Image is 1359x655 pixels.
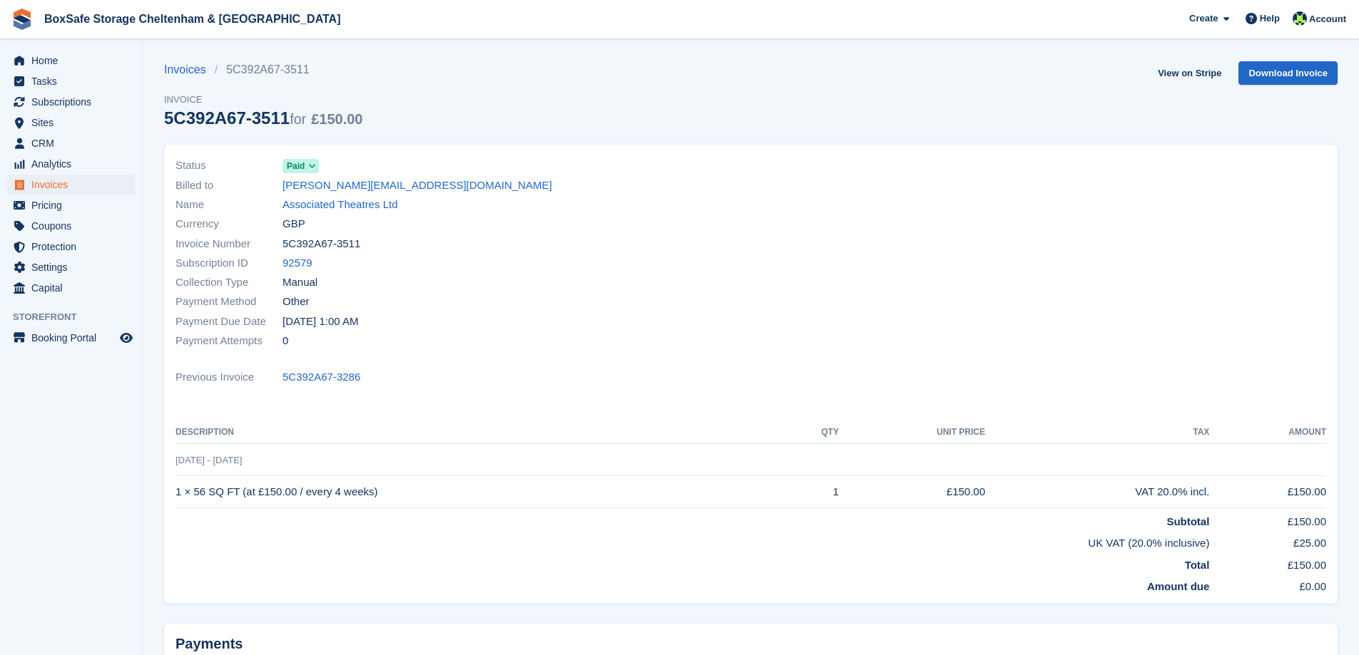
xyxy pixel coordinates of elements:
a: menu [7,51,135,71]
a: menu [7,113,135,133]
th: Description [175,421,785,444]
span: Sites [31,113,117,133]
strong: Amount due [1147,580,1210,592]
a: [PERSON_NAME][EMAIL_ADDRESS][DOMAIN_NAME] [283,177,552,194]
a: menu [7,237,135,257]
a: menu [7,71,135,91]
th: QTY [785,421,838,444]
span: for [290,111,306,127]
span: Subscriptions [31,92,117,112]
a: 5C392A67-3286 [283,369,360,386]
a: menu [7,328,135,348]
span: Home [31,51,117,71]
td: 1 × 56 SQ FT (at £150.00 / every 4 weeks) [175,476,785,508]
span: Invoice Number [175,236,283,252]
span: Storefront [13,310,142,324]
span: Billed to [175,177,283,194]
a: menu [7,257,135,277]
a: menu [7,133,135,153]
td: £0.00 [1209,573,1326,595]
a: 92579 [283,255,312,272]
td: £150.00 [1209,552,1326,574]
td: £150.00 [839,476,985,508]
strong: Subtotal [1166,515,1209,527]
span: CRM [31,133,117,153]
nav: breadcrumbs [164,61,362,78]
span: Tasks [31,71,117,91]
a: menu [7,92,135,112]
span: Payment Due Date [175,314,283,330]
span: Collection Type [175,274,283,291]
span: Previous Invoice [175,369,283,386]
a: BoxSafe Storage Cheltenham & [GEOGRAPHIC_DATA] [39,7,346,31]
span: GBP [283,216,305,232]
span: [DATE] - [DATE] [175,455,242,465]
span: Invoice [164,93,362,107]
span: Protection [31,237,117,257]
th: Unit Price [839,421,985,444]
td: £25.00 [1209,530,1326,552]
div: 5C392A67-3511 [164,108,362,128]
span: Create [1189,11,1218,26]
a: menu [7,216,135,236]
a: Preview store [118,329,135,346]
a: View on Stripe [1152,61,1227,85]
span: Booking Portal [31,328,117,348]
a: Paid [283,158,319,174]
a: Download Invoice [1238,61,1338,85]
strong: Total [1185,559,1210,571]
span: Payment Attempts [175,333,283,349]
span: Analytics [31,154,117,174]
td: 1 [785,476,838,508]
span: Other [283,294,310,310]
a: menu [7,175,135,195]
a: menu [7,154,135,174]
span: Manual [283,274,317,291]
span: Settings [31,257,117,277]
span: Capital [31,278,117,298]
span: Account [1309,12,1346,26]
img: Charlie Hammond [1293,11,1307,26]
time: 2025-08-26 00:00:00 UTC [283,314,358,330]
span: Invoices [31,175,117,195]
th: Amount [1209,421,1326,444]
td: £150.00 [1209,507,1326,530]
h2: Payments [175,635,1326,653]
a: menu [7,195,135,215]
span: Pricing [31,195,117,215]
span: Currency [175,216,283,232]
td: UK VAT (20.0% inclusive) [175,530,1209,552]
th: Tax [985,421,1209,444]
span: Status [175,158,283,174]
span: Paid [287,160,305,172]
div: VAT 20.0% incl. [985,484,1209,500]
span: 5C392A67-3511 [283,236,360,252]
span: Subscription ID [175,255,283,272]
span: Payment Method [175,294,283,310]
img: stora-icon-8386f47178a22dfd0bd8f6a31ec36ba5ce8667c1dd55bd0f319d3a0aa187defe.svg [11,9,33,30]
td: £150.00 [1209,476,1326,508]
a: Invoices [164,61,215,78]
span: £150.00 [311,111,362,127]
span: 0 [283,333,288,349]
span: Help [1260,11,1280,26]
a: menu [7,278,135,298]
a: Associated Theatres Ltd [283,197,397,213]
span: Name [175,197,283,213]
span: Coupons [31,216,117,236]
